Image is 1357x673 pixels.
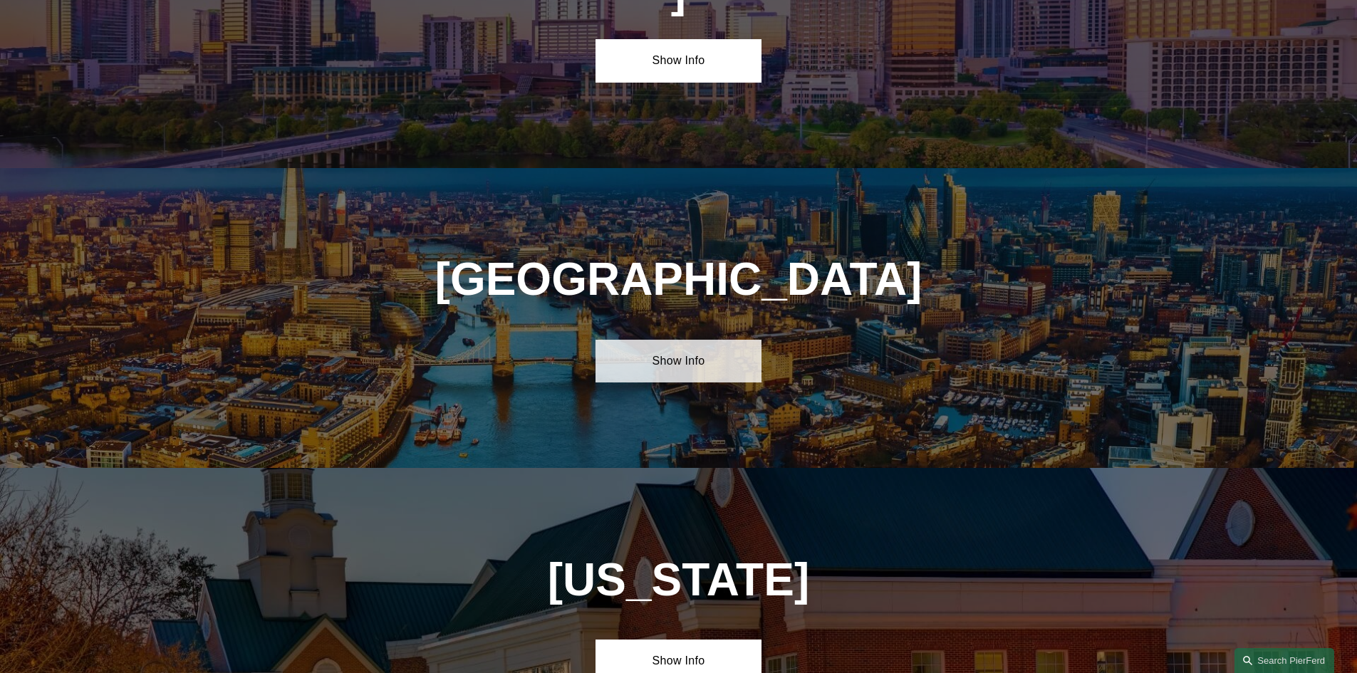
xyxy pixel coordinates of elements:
a: Show Info [596,340,761,382]
h1: [GEOGRAPHIC_DATA] [430,254,928,306]
a: Show Info [596,39,761,82]
a: Search this site [1234,648,1334,673]
h1: [US_STATE] [430,554,928,606]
